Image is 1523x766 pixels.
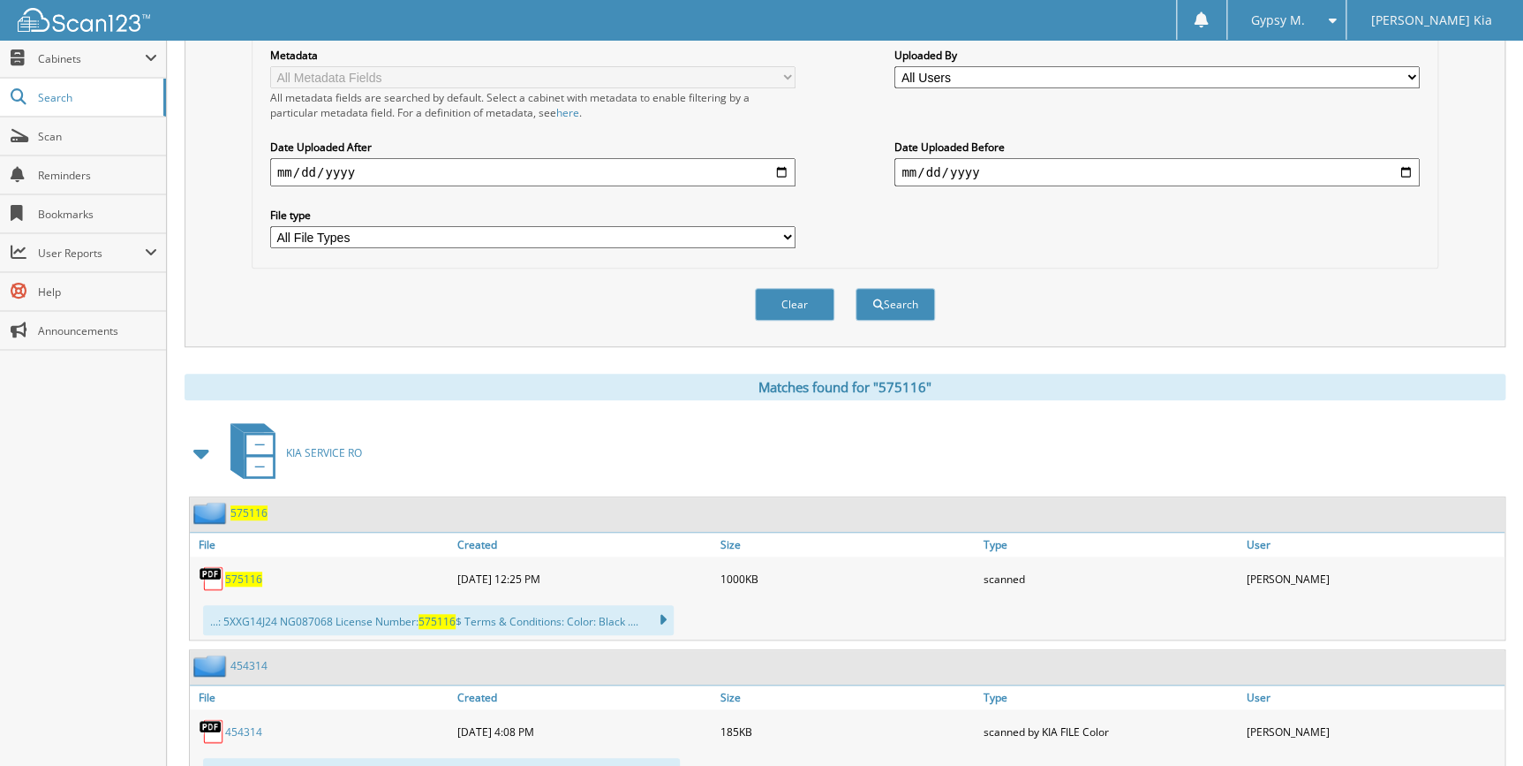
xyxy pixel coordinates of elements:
a: 575116 [225,572,262,587]
a: File [190,533,453,557]
a: Size [716,686,979,709]
div: [PERSON_NAME] [1241,714,1504,749]
a: Type [978,686,1241,709]
img: folder2.png [193,655,230,677]
iframe: Chat Widget [1435,681,1523,766]
div: [PERSON_NAME] [1241,561,1504,596]
img: folder2.png [193,502,230,524]
div: [DATE] 12:25 PM [453,561,716,596]
label: Metadata [270,48,795,63]
div: 185KB [716,714,979,749]
a: User [1241,686,1504,709]
div: scanned by KIA FILE Color [978,714,1241,749]
span: 575116 [418,614,456,629]
div: Matches found for "575116" [185,374,1505,400]
a: here [556,105,579,120]
label: File type [270,208,795,223]
div: ...: 5XXG14J24 NG087068 License Number: $ Terms & Conditions: Color: Black .... [203,605,674,635]
label: Date Uploaded Before [894,140,1420,155]
span: User Reports [38,246,145,261]
span: Cabinets [38,51,145,66]
div: All metadata fields are searched by default. Select a cabinet with metadata to enable filtering b... [270,90,795,120]
button: Clear [755,288,834,321]
span: Scan [38,129,157,144]
a: File [190,686,453,709]
span: KIA SERVICE RO [286,445,362,460]
span: Reminders [38,168,157,183]
a: 454314 [230,658,268,673]
a: Type [978,533,1241,557]
button: Search [856,288,935,321]
span: [PERSON_NAME] Kia [1370,15,1491,26]
img: PDF.png [199,565,225,592]
a: 454314 [225,724,262,739]
span: Bookmarks [38,207,157,222]
div: scanned [978,561,1241,596]
img: PDF.png [199,718,225,745]
div: 1000KB [716,561,979,596]
a: Created [453,686,716,709]
a: KIA SERVICE RO [220,418,362,488]
label: Date Uploaded After [270,140,795,155]
img: scan123-logo-white.svg [18,8,150,32]
span: Search [38,90,155,105]
a: User [1241,533,1504,557]
div: [DATE] 4:08 PM [453,714,716,749]
span: Announcements [38,323,157,338]
label: Uploaded By [894,48,1420,63]
span: Help [38,284,157,300]
a: Size [716,533,979,557]
a: Created [453,533,716,557]
input: start [270,158,795,186]
input: end [894,158,1420,186]
span: Gypsy M. [1251,15,1305,26]
a: 575116 [230,505,268,520]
